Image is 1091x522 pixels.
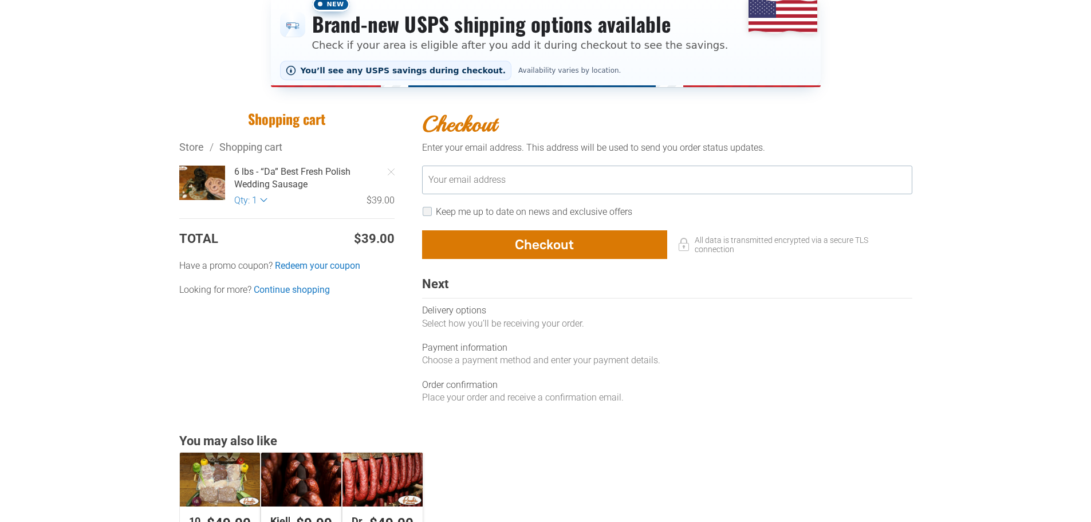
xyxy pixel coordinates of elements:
div: Choose a payment method and enter your payment details. [422,354,912,367]
div: Breadcrumbs [179,140,395,154]
div: You may also like [179,433,912,450]
p: Check if your area is eligible after you add it during checkout to see the savings. [312,37,728,53]
span: You’ll see any USPS savings during checkout. [301,66,506,75]
a: Dried Sausage - 6 Rings [342,453,423,506]
a: Store [179,141,204,153]
div: Place your order and receive a confirmation email. [422,391,912,404]
div: Next [422,276,912,299]
span: / [204,141,219,153]
span: $39.00 [354,230,395,248]
div: All data is transmitted encrypted via a secure TLS connection [667,230,912,259]
a: Continue shopping [254,284,330,296]
div: Order confirmation [422,379,912,391]
td: Total [179,230,274,248]
a: 10 lb Seniors &amp; Singles Bundles [180,453,260,506]
h1: Shopping cart [179,110,395,128]
h3: Brand-new USPS shipping options available [312,11,728,37]
a: Remove Item [380,160,403,183]
div: Enter your email address. This address will be used to send you order status updates. [422,142,912,154]
a: Redeem your coupon [275,260,360,272]
span: Availability varies by location. [516,66,623,74]
label: Keep me up to date on news and exclusive offers [436,206,632,217]
a: Kielbasa Dried Polish Sausage (Small Batch) [261,453,341,506]
div: Select how you’ll be receiving your order. [422,317,912,330]
div: $39.00 [267,194,395,207]
input: Your email address [422,166,912,194]
img: 10 lb Seniors & Singles Bundles [180,453,260,507]
a: Shopping cart [219,141,282,153]
div: Looking for more? [179,284,395,296]
label: Have a promo coupon? [179,260,395,272]
h2: Checkout [422,110,912,138]
a: 6 lbs - “Da” Best Fresh Polish Wedding Sausage [234,166,395,191]
div: Payment information [422,342,912,354]
button: Checkout [422,230,667,259]
div: Delivery options [422,304,912,317]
